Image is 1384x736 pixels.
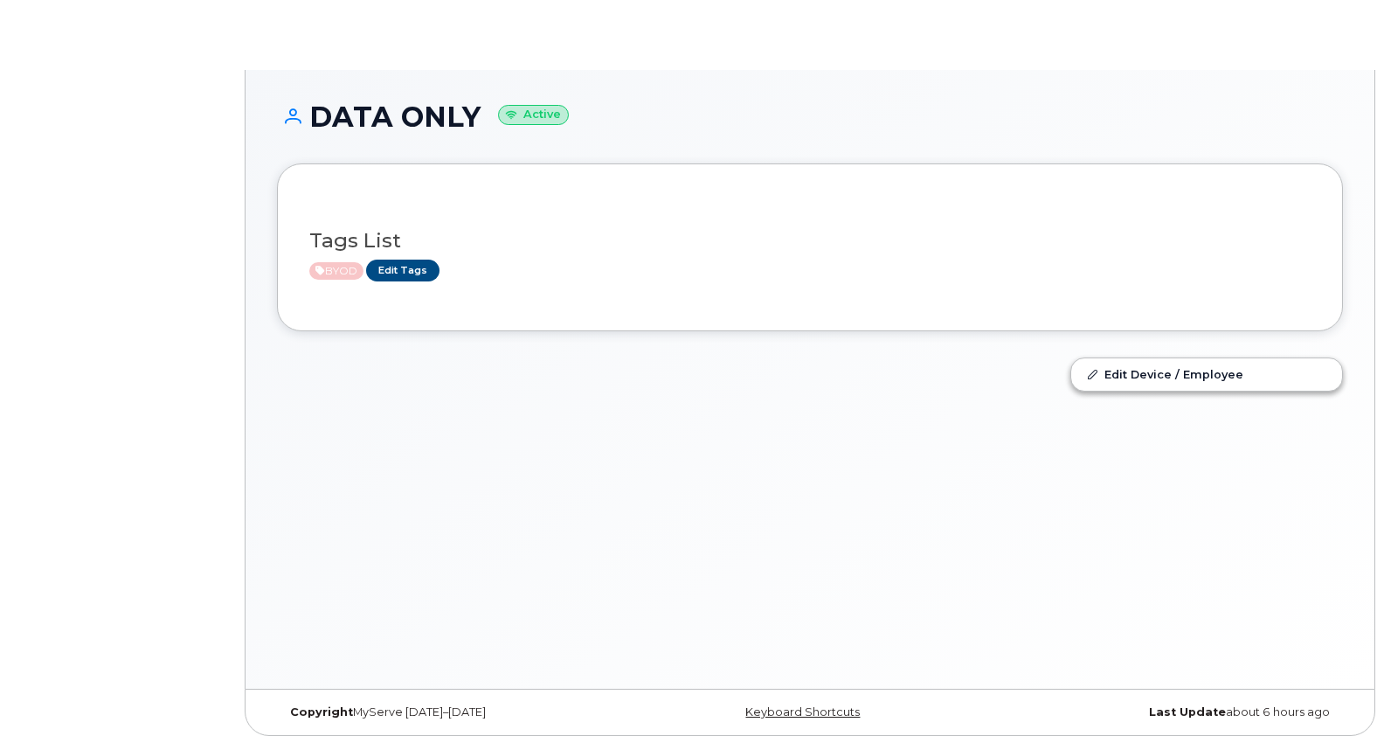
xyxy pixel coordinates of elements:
strong: Copyright [290,705,353,719]
a: Keyboard Shortcuts [745,705,860,719]
div: about 6 hours ago [987,705,1343,719]
a: Edit Tags [366,260,439,281]
div: MyServe [DATE]–[DATE] [277,705,633,719]
h3: Tags List [309,230,1311,252]
h1: DATA ONLY [277,101,1343,132]
a: Edit Device / Employee [1071,358,1342,390]
small: Active [498,105,569,125]
strong: Last Update [1149,705,1226,719]
span: Active [309,262,363,280]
